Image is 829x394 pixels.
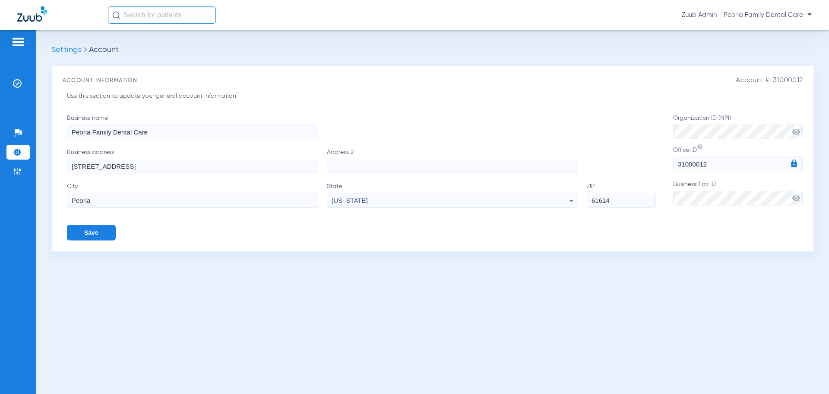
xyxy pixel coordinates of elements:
span: [US_STATE] [332,197,368,204]
input: City [67,193,318,208]
img: Search Icon [112,11,120,19]
span: visibility_off [792,194,801,202]
label: Business address [67,148,327,173]
span: visibility_off [792,128,801,136]
span: Account [89,46,119,54]
input: Address 2 [327,159,578,173]
label: Address 2 [327,148,587,173]
label: Organization ID (NPI) [673,114,803,139]
span: Office ID [673,147,697,153]
img: hamburger-icon [11,37,25,47]
input: ZIP [587,193,656,208]
button: Save [67,225,116,240]
label: State [327,182,587,208]
input: Business address [67,159,318,173]
img: Zuub Logo [17,6,47,22]
input: Organization ID (NPI)visibility_off [673,125,803,139]
span: Settings [51,46,82,54]
p: Use this section to update your general account information. [67,92,471,101]
input: Business name [67,125,318,139]
label: Business Tax ID [673,180,803,205]
span: Zuub Admin - Peoria Family Dental Care [682,11,812,19]
label: ZIP [587,182,656,208]
h3: Account Information [63,77,803,85]
label: Business name [67,114,327,139]
img: lock-blue.svg [790,159,798,168]
label: City [67,182,327,208]
img: help-small-gray.svg [697,144,703,150]
input: Search for patients [108,6,216,24]
span: Account #: 31000012 [736,77,803,85]
input: Business Tax IDvisibility_off [673,191,803,205]
input: Office ID [673,157,803,171]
